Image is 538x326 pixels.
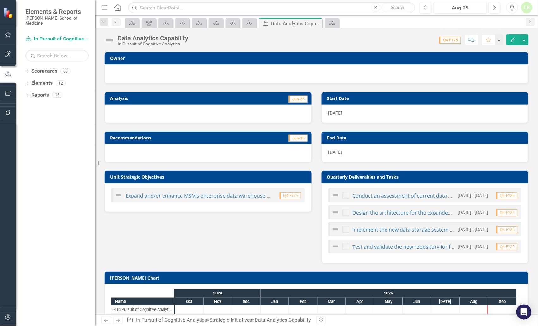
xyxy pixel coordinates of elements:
img: Not Defined [332,226,339,233]
div: Aug [460,298,488,306]
div: In Pursuit of Cognitive Analytics [111,305,174,314]
span: Q4-FY25 [496,226,518,233]
img: Not Defined [104,35,114,45]
a: Strategic Initiatives [210,317,252,323]
a: Implement the new data storage system and integrate existing data. [353,226,515,233]
h3: Analysis [110,96,205,101]
img: Not Defined [332,209,339,216]
span: Search [391,5,405,10]
span: Jun-25 [289,96,308,103]
div: 16 [52,92,62,98]
div: Aug-25 [436,4,485,12]
input: Search ClearPoint... [128,2,415,13]
div: Jun [403,298,431,306]
small: [DATE] - [DATE] [458,226,488,232]
div: 12 [56,80,66,86]
small: [DATE] - [DATE] [458,192,488,198]
h3: Recommendations [110,135,244,140]
div: Jul [431,298,460,306]
div: Task: Start date: 2024-10-01 End date: 2025-09-30 [111,314,174,322]
a: Reports [31,92,49,99]
div: Task: In Pursuit of Cognitive Analytics Start date: 2024-10-01 End date: 2024-10-02 [111,305,174,314]
div: » » [127,317,312,324]
a: Scorecards [31,68,57,75]
div: Open Intercom Messenger [516,305,532,320]
a: In Pursuit of Cognitive Analytics [25,35,89,43]
h3: Unit Strategic Objectives [110,175,308,179]
span: [DATE] [328,110,343,116]
span: Jun-25 [289,135,308,142]
input: Search Below... [25,50,89,61]
h3: Owner [110,56,525,61]
div: 88 [60,68,71,74]
div: Nov [204,298,232,306]
img: Not Defined [332,243,339,250]
div: May [374,298,403,306]
div: Mar [318,298,346,306]
button: LB [521,2,533,13]
div: Apr [346,298,374,306]
h3: Start Date [327,96,525,101]
span: Q4-FY25 [496,209,518,216]
a: Test and validate the new repository for functionality and security. [353,243,511,250]
div: Data Analytics Capability [118,35,188,42]
small: [DATE] - [DATE] [458,209,488,215]
div: 2024 [175,289,261,297]
span: Q4-FY25 [439,37,461,44]
span: [DATE] [328,149,343,155]
h3: [PERSON_NAME] Chart [110,276,525,280]
button: Search [382,3,413,12]
a: Elements [31,80,53,87]
span: Q4-FY25 [496,243,518,250]
div: Data Analytics Capability [255,317,311,323]
div: 2025 [261,289,517,297]
img: ClearPoint Strategy [3,7,14,18]
span: Q4-FY25 [496,192,518,199]
img: Not Defined [115,192,122,199]
h3: Quarterly Deliverables and Tasks [327,175,525,179]
img: Not Defined [332,192,339,199]
div: Feb [289,298,318,306]
div: Sep [488,298,517,306]
div: Data Analytics Capability [122,314,166,322]
div: Data Analytics Capability [111,314,174,322]
div: Jan [261,298,289,306]
a: Conduct an assessment of current data analytic capabilities. [353,192,496,199]
a: In Pursuit of Cognitive Analytics [136,317,207,323]
div: Data Analytics Capability [271,20,321,27]
small: [PERSON_NAME] School of Medicine [25,15,89,26]
div: Name [111,298,174,305]
span: Elements & Reports [25,8,89,15]
div: In Pursuit of Cognitive Analytics [118,42,188,46]
div: Oct [175,298,204,306]
h3: End Date [327,135,525,140]
div: Dec [232,298,261,306]
div: In Pursuit of Cognitive Analytics [117,305,172,314]
small: [DATE] - [DATE] [458,243,488,249]
button: Aug-25 [433,2,487,13]
span: Q4-FY25 [280,192,301,199]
